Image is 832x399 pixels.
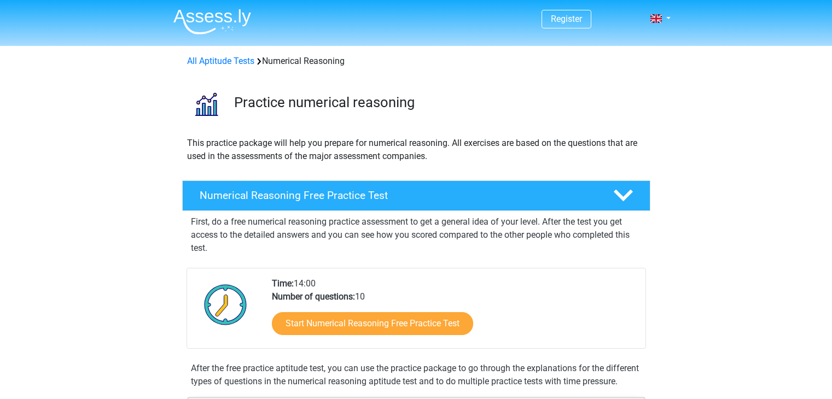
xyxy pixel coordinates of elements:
[551,14,582,24] a: Register
[187,362,646,388] div: After the free practice aptitude test, you can use the practice package to go through the explana...
[200,189,596,202] h4: Numerical Reasoning Free Practice Test
[183,81,229,127] img: numerical reasoning
[173,9,251,34] img: Assessly
[191,215,642,255] p: First, do a free numerical reasoning practice assessment to get a general idea of your level. Aft...
[187,137,645,163] p: This practice package will help you prepare for numerical reasoning. All exercises are based on t...
[183,55,650,68] div: Numerical Reasoning
[234,94,642,111] h3: Practice numerical reasoning
[272,278,294,289] b: Time:
[187,56,254,66] a: All Aptitude Tests
[198,277,253,332] img: Clock
[272,312,473,335] a: Start Numerical Reasoning Free Practice Test
[264,277,645,348] div: 14:00 10
[178,180,655,211] a: Numerical Reasoning Free Practice Test
[272,291,355,302] b: Number of questions:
